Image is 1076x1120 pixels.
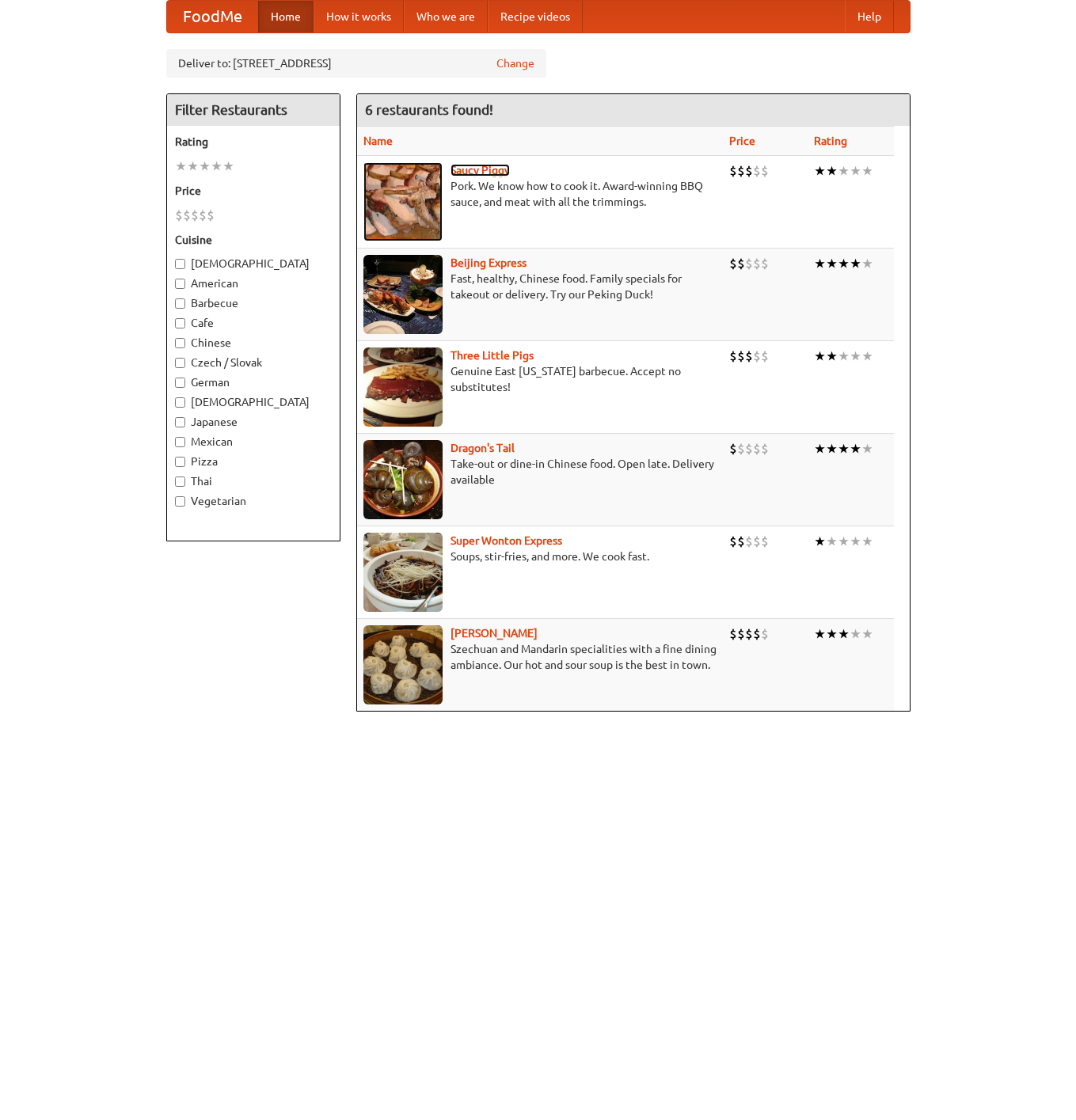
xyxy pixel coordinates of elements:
li: ★ [814,625,826,643]
div: Deliver to: [STREET_ADDRESS] [166,49,546,78]
h5: Rating [175,134,332,150]
p: Genuine East [US_STATE] barbecue. Accept no substitutes! [363,363,717,395]
li: ★ [814,162,826,180]
label: Cafe [175,315,332,331]
li: ★ [850,255,861,272]
li: $ [761,347,769,365]
li: ★ [826,533,838,550]
li: ★ [861,533,873,550]
li: ★ [838,162,850,180]
li: $ [745,440,753,457]
li: ★ [211,158,222,175]
a: How it works [314,1,404,32]
label: Japanese [175,414,332,430]
li: ★ [175,158,187,175]
a: Saucy Piggy [451,164,510,177]
li: ★ [826,347,838,365]
li: $ [729,162,737,180]
li: ★ [850,533,861,550]
li: $ [191,207,199,224]
li: $ [745,533,753,550]
label: Mexican [175,434,332,450]
li: ★ [814,255,826,272]
li: $ [729,440,737,457]
a: Recipe videos [488,1,583,32]
p: Fast, healthy, Chinese food. Family specials for takeout or delivery. Try our Peking Duck! [363,271,717,302]
li: $ [729,255,737,272]
li: ★ [222,158,234,175]
li: $ [737,255,745,272]
a: Change [496,55,534,71]
li: $ [745,625,753,643]
li: ★ [861,255,873,272]
a: Rating [814,135,847,147]
li: ★ [838,255,850,272]
h4: Filter Restaurants [167,94,340,126]
li: ★ [838,625,850,643]
li: $ [737,625,745,643]
p: Szechuan and Mandarin specialities with a fine dining ambiance. Our hot and sour soup is the best... [363,641,717,673]
li: ★ [187,158,199,175]
a: Who we are [404,1,488,32]
a: Help [845,1,894,32]
img: littlepigs.jpg [363,347,443,427]
input: Thai [175,476,185,487]
li: $ [729,533,737,550]
li: ★ [838,347,850,365]
li: $ [737,347,745,365]
label: Chinese [175,335,332,351]
li: ★ [861,440,873,457]
label: [DEMOGRAPHIC_DATA] [175,394,332,410]
li: ★ [814,533,826,550]
b: Three Little Pigs [451,349,534,362]
a: Home [258,1,314,32]
p: Take-out or dine-in Chinese food. Open late. Delivery available [363,456,717,488]
input: Cafe [175,318,185,328]
li: ★ [826,625,838,643]
a: Price [729,135,755,147]
label: Pizza [175,454,332,469]
li: $ [175,207,183,224]
input: Mexican [175,437,185,447]
li: $ [729,625,737,643]
li: ★ [838,533,850,550]
input: Barbecue [175,298,185,309]
li: ★ [861,347,873,365]
li: $ [753,625,761,643]
img: saucy.jpg [363,162,443,241]
li: ★ [814,347,826,365]
li: $ [199,207,207,224]
li: $ [745,255,753,272]
li: ★ [850,440,861,457]
li: ★ [826,162,838,180]
li: $ [753,255,761,272]
input: [DEMOGRAPHIC_DATA] [175,259,185,269]
p: Pork. We know how to cook it. Award-winning BBQ sauce, and meat with all the trimmings. [363,178,717,210]
li: ★ [850,162,861,180]
label: Czech / Slovak [175,355,332,370]
li: $ [753,162,761,180]
input: Vegetarian [175,496,185,507]
li: ★ [850,347,861,365]
label: Vegetarian [175,493,332,509]
li: ★ [838,440,850,457]
li: ★ [826,440,838,457]
label: American [175,275,332,291]
h5: Cuisine [175,232,332,248]
li: $ [761,533,769,550]
input: Pizza [175,457,185,467]
a: FoodMe [167,1,258,32]
input: Japanese [175,417,185,427]
li: $ [745,162,753,180]
label: German [175,374,332,390]
li: $ [761,625,769,643]
li: $ [745,347,753,365]
li: $ [207,207,215,224]
input: German [175,378,185,388]
li: $ [761,162,769,180]
img: shandong.jpg [363,625,443,704]
img: dragon.jpg [363,440,443,519]
a: [PERSON_NAME] [451,627,538,640]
